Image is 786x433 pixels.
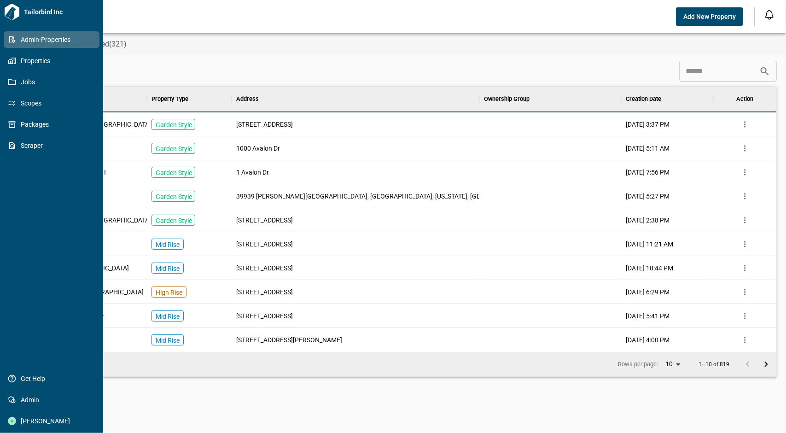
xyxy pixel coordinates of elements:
[156,336,180,345] p: Mid Rise
[757,355,775,374] button: Go to next page
[626,335,670,345] span: [DATE] 4:00 PM
[626,216,670,225] span: [DATE] 2:38 PM
[699,362,729,368] p: 1–10 of 819
[4,95,99,111] a: Scopes
[738,285,752,299] button: more
[626,144,670,153] span: [DATE] 5:11 AM
[147,86,232,112] div: Property Type
[156,168,192,177] p: Garden Style
[4,116,99,133] a: Packages
[676,7,743,26] button: Add New Property
[4,31,99,48] a: Admin-Properties
[16,141,91,150] span: Scraper
[156,144,192,153] p: Garden Style
[16,77,91,87] span: Jobs
[713,86,777,112] div: Action
[236,86,259,112] div: Address
[484,86,530,112] div: Ownership Group
[236,120,293,129] span: [STREET_ADDRESS]
[736,86,753,112] div: Action
[626,240,673,249] span: [DATE] 11:21 AM
[16,99,91,108] span: Scopes
[151,86,188,112] div: Property Type
[156,288,182,297] p: High Rise
[738,237,752,251] button: more
[16,56,91,65] span: Properties
[236,287,293,297] span: [STREET_ADDRESS]
[232,86,479,112] div: Address
[626,168,670,177] span: [DATE] 7:56 PM
[4,137,99,154] a: Scraper
[236,192,532,201] span: 39939 [PERSON_NAME][GEOGRAPHIC_DATA], [GEOGRAPHIC_DATA], [US_STATE], [GEOGRAPHIC_DATA]
[738,309,752,323] button: more
[20,7,99,17] span: Tailorbird Inc
[738,141,752,155] button: more
[16,374,91,383] span: Get Help
[738,165,752,179] button: more
[4,392,99,408] a: Admin
[738,117,752,131] button: more
[4,74,99,90] a: Jobs
[16,35,91,44] span: Admin-Properties
[626,311,670,321] span: [DATE] 5:41 PM
[683,12,736,21] span: Add New Property
[34,86,147,112] div: Property Name
[738,333,752,347] button: more
[4,53,99,69] a: Properties
[236,311,293,321] span: [STREET_ADDRESS]
[662,357,684,371] div: 10
[236,335,342,345] span: [STREET_ADDRESS][PERSON_NAME]
[626,192,670,201] span: [DATE] 5:27 PM
[738,189,752,203] button: more
[81,40,127,49] span: Archived(321)
[16,120,91,129] span: Packages
[156,240,180,249] p: Mid Rise
[236,168,269,177] span: 1 Avalon Dr
[156,264,180,273] p: Mid Rise
[24,33,786,55] div: base tabs
[16,395,91,404] span: Admin
[236,144,280,153] span: 1000 Avalon Dr
[236,240,293,249] span: [STREET_ADDRESS]
[738,261,752,275] button: more
[236,263,293,273] span: [STREET_ADDRESS]
[16,416,91,426] span: [PERSON_NAME]
[626,287,670,297] span: [DATE] 6:29 PM
[626,263,673,273] span: [DATE] 10:44 PM
[479,86,621,112] div: Ownership Group
[156,120,192,129] p: Garden Style
[626,120,670,129] span: [DATE] 3:37 PM
[618,360,658,369] p: Rows per page:
[762,7,777,22] button: Open notification feed
[738,213,752,227] button: more
[156,216,192,225] p: Garden Style
[236,216,293,225] span: [STREET_ADDRESS]
[156,192,192,201] p: Garden Style
[156,312,180,321] p: Mid Rise
[38,120,200,129] span: [PERSON_NAME] [GEOGRAPHIC_DATA][PERSON_NAME]
[621,86,713,112] div: Creation Date
[626,86,661,112] div: Creation Date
